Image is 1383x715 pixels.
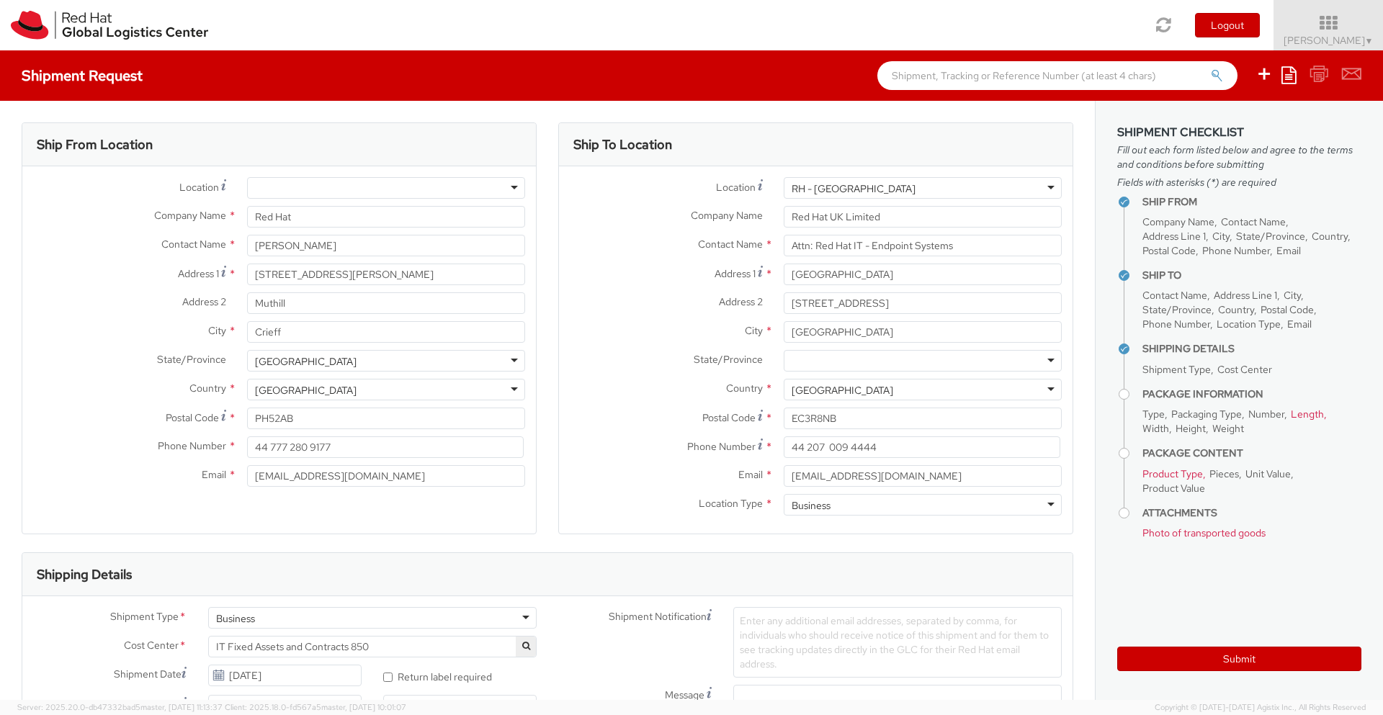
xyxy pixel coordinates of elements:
[11,11,208,40] img: rh-logistics-00dfa346123c4ec078e1.svg
[716,181,756,194] span: Location
[17,702,223,712] span: Server: 2025.20.0-db47332bad5
[1218,303,1254,316] span: Country
[1176,422,1206,435] span: Height
[698,238,763,251] span: Contact Name
[166,411,219,424] span: Postal Code
[255,383,357,397] div: [GEOGRAPHIC_DATA]
[37,567,132,582] h3: Shipping Details
[1312,230,1348,243] span: Country
[1212,230,1230,243] span: City
[255,354,357,369] div: [GEOGRAPHIC_DATA]
[1117,647,1361,671] button: Submit
[140,702,223,712] span: master, [DATE] 11:13:37
[1142,270,1361,281] h4: Ship To
[1261,303,1314,316] span: Postal Code
[1142,526,1266,539] span: Photo of transported goods
[383,667,494,684] label: Return label required
[1209,467,1239,480] span: Pieces
[792,498,831,513] div: Business
[1117,143,1361,171] span: Fill out each form listed below and agree to the terms and conditions before submitting
[216,640,529,653] span: IT Fixed Assets and Contracts 850
[877,61,1237,90] input: Shipment, Tracking or Reference Number (at least 4 chars)
[1155,702,1366,714] span: Copyright © [DATE]-[DATE] Agistix Inc., All Rights Reserved
[189,382,226,395] span: Country
[738,468,763,481] span: Email
[216,611,255,626] div: Business
[321,702,406,712] span: master, [DATE] 10:01:07
[1212,422,1244,435] span: Weight
[1142,482,1205,495] span: Product Value
[383,673,393,682] input: Return label required
[161,238,226,251] span: Contact Name
[726,382,763,395] span: Country
[110,609,179,626] span: Shipment Type
[1142,230,1206,243] span: Address Line 1
[124,638,179,655] span: Cost Center
[609,609,707,624] span: Shipment Notification
[1142,408,1165,421] span: Type
[1142,318,1210,330] span: Phone Number
[202,468,226,481] span: Email
[1142,363,1211,376] span: Shipment Type
[1142,448,1361,459] h4: Package Content
[1365,35,1374,47] span: ▼
[715,267,756,280] span: Address 1
[719,295,763,308] span: Address 2
[1117,126,1361,139] h3: Shipment Checklist
[1221,215,1286,228] span: Contact Name
[1142,422,1169,435] span: Width
[179,181,219,194] span: Location
[114,667,182,682] span: Shipment Date
[1142,289,1207,302] span: Contact Name
[37,138,153,152] h3: Ship From Location
[1284,289,1301,302] span: City
[1117,175,1361,189] span: Fields with asterisks (*) are required
[687,440,756,453] span: Phone Number
[1214,289,1277,302] span: Address Line 1
[691,209,763,222] span: Company Name
[1142,197,1361,207] h4: Ship From
[699,497,763,510] span: Location Type
[1217,318,1281,330] span: Location Type
[702,411,756,424] span: Postal Code
[745,324,763,337] span: City
[182,295,226,308] span: Address 2
[573,138,672,152] h3: Ship To Location
[208,636,537,657] span: IT Fixed Assets and Contracts 850
[136,697,182,712] span: Deliver By
[1287,318,1312,330] span: Email
[1236,230,1305,243] span: State/Province
[1248,408,1284,421] span: Number
[158,439,226,452] span: Phone Number
[1202,244,1270,257] span: Phone Number
[792,383,893,397] div: [GEOGRAPHIC_DATA]
[792,181,916,196] div: RH - [GEOGRAPHIC_DATA]
[1276,244,1301,257] span: Email
[1142,508,1361,518] h4: Attachments
[178,267,219,280] span: Address 1
[1142,467,1203,480] span: Product Type
[694,353,763,366] span: State/Province
[1284,34,1374,47] span: [PERSON_NAME]
[154,209,226,222] span: Company Name
[208,324,226,337] span: City
[1171,408,1242,421] span: Packaging Type
[1245,467,1291,480] span: Unit Value
[1217,363,1272,376] span: Cost Center
[1142,244,1196,257] span: Postal Code
[1142,303,1212,316] span: State/Province
[157,353,226,366] span: State/Province
[1142,215,1214,228] span: Company Name
[665,688,704,701] span: Message
[1142,343,1361,354] h4: Shipping Details
[22,68,143,84] h4: Shipment Request
[225,702,406,712] span: Client: 2025.18.0-fd567a5
[1195,13,1260,37] button: Logout
[1291,408,1324,421] span: Length
[740,614,1049,670] span: Enter any additional email addresses, separated by comma, for individuals who should receive noti...
[1142,389,1361,400] h4: Package Information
